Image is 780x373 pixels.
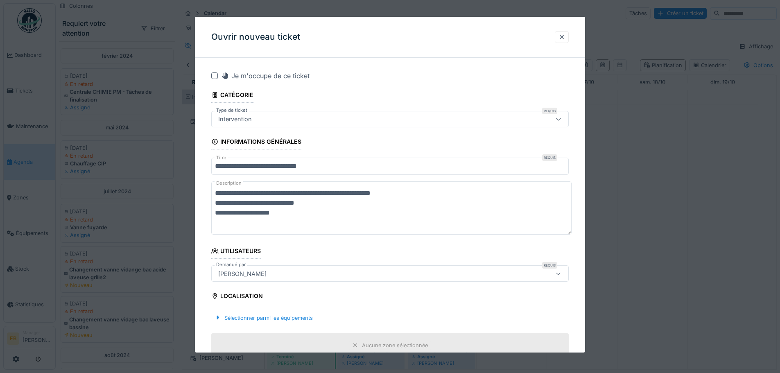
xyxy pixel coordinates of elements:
[542,154,557,161] div: Requis
[211,89,253,103] div: Catégorie
[215,178,243,188] label: Description
[542,262,557,269] div: Requis
[362,341,428,349] div: Aucune zone sélectionnée
[211,312,316,323] div: Sélectionner parmi les équipements
[215,154,228,161] label: Titre
[215,261,247,268] label: Demandé par
[215,269,270,278] div: [PERSON_NAME]
[211,136,301,149] div: Informations générales
[215,115,255,124] div: Intervention
[542,108,557,114] div: Requis
[215,107,249,114] label: Type de ticket
[211,290,263,304] div: Localisation
[221,71,310,81] div: Je m'occupe de ce ticket
[211,245,261,259] div: Utilisateurs
[211,32,300,42] h3: Ouvrir nouveau ticket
